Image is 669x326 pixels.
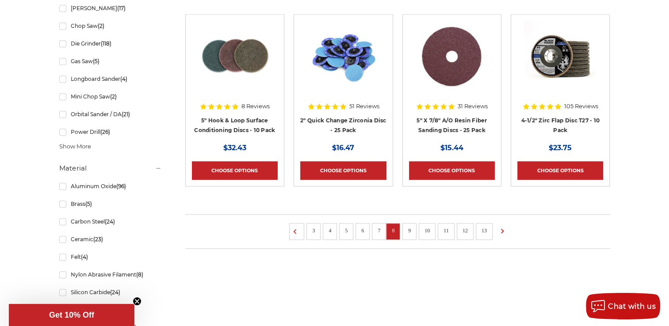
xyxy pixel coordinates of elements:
span: $15.44 [440,144,463,152]
a: Choose Options [517,161,603,180]
a: Nylon Abrasive Filament [59,267,162,282]
img: 5 inch surface conditioning discs [199,21,270,91]
span: (17) [117,5,125,11]
a: Gas Saw [59,53,162,69]
a: 9 [405,226,414,235]
a: Mini Chop Saw [59,89,162,104]
a: Longboard Sander [59,71,162,87]
span: (24) [104,218,115,225]
span: (2) [97,23,104,29]
span: $16.47 [332,144,354,152]
a: 2" Quick Change Zirconia Disc - 25 Pack [300,117,386,134]
a: Carbon Steel [59,214,162,229]
a: [PERSON_NAME] [59,0,162,16]
a: Orbital Sander / DA [59,106,162,122]
span: Show More [59,142,91,151]
span: (23) [93,236,103,243]
a: Die Grinder [59,36,162,51]
h5: Material [59,163,162,174]
a: Aluminum Oxide [59,178,162,194]
span: (118) [100,40,111,47]
button: Chat with us [586,293,660,319]
a: 6 [358,226,367,235]
span: (26) [100,129,110,135]
a: 12 [459,226,471,235]
span: 105 Reviews [564,103,598,109]
a: Choose Options [300,161,386,180]
a: 11 [440,226,452,235]
a: Chop Saw [59,18,162,34]
span: Chat with us [608,302,656,311]
span: $32.43 [223,144,246,152]
a: 4-1/2" Zirc Flap Disc T27 - 10 Pack [521,117,600,134]
a: Power Drill [59,124,162,140]
a: Silicon Carbide [59,284,162,300]
a: 10 [421,226,433,235]
span: (8) [136,271,143,278]
a: 3 [309,226,318,235]
span: (4) [120,76,127,82]
a: Choose Options [409,161,495,180]
div: Get 10% OffClose teaser [9,304,134,326]
span: Get 10% Off [49,311,94,319]
a: 4 [325,226,334,235]
a: 5 [342,226,351,235]
a: Choose Options [192,161,278,180]
a: 5 inch surface conditioning discs [192,21,278,106]
span: (96) [116,183,126,190]
span: (24) [110,289,120,296]
button: Close teaser [133,297,141,306]
a: 5" Hook & Loop Surface Conditioning Discs - 10 Pack [194,117,275,134]
span: (5) [92,58,99,64]
a: 5" X 7/8" A/O Resin Fiber Sanding Discs - 25 Pack [417,117,487,134]
a: Brass [59,196,162,212]
span: (4) [80,254,88,260]
span: 31 Reviews [458,103,488,109]
a: 13 [478,226,490,235]
a: 7 [375,226,383,235]
span: (5) [85,201,92,207]
a: Black Hawk 4-1/2" x 7/8" Flap Disc Type 27 - 10 Pack [517,21,603,106]
img: Assortment of 2-inch Metalworking Discs, 80 Grit, Quick Change, with durable Zirconia abrasive by... [308,21,378,91]
a: 8 [389,226,398,235]
a: Ceramic [59,231,162,247]
a: 5 inch aluminum oxide resin fiber disc [409,21,495,106]
span: 51 Reviews [349,103,379,109]
span: (21) [121,111,130,118]
img: Black Hawk 4-1/2" x 7/8" Flap Disc Type 27 - 10 Pack [525,21,596,91]
span: (2) [110,93,116,100]
a: Assortment of 2-inch Metalworking Discs, 80 Grit, Quick Change, with durable Zirconia abrasive by... [300,21,386,106]
span: $23.75 [549,144,572,152]
img: 5 inch aluminum oxide resin fiber disc [416,21,487,91]
span: 8 Reviews [241,103,270,109]
a: Felt [59,249,162,265]
a: Stainless Steel [59,302,162,318]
